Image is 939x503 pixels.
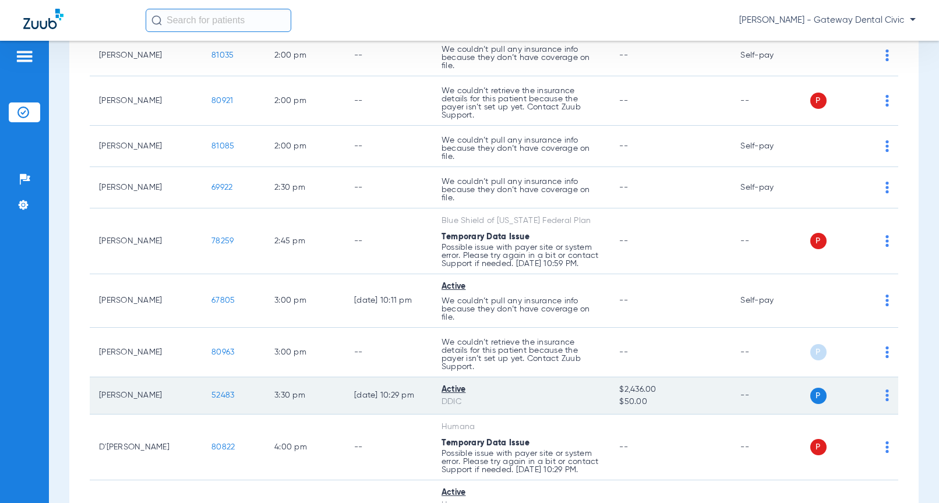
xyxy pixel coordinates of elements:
[442,396,601,408] div: DDIC
[345,35,432,76] td: --
[739,15,916,26] span: [PERSON_NAME] - Gateway Dental Civic
[345,274,432,328] td: [DATE] 10:11 PM
[810,233,827,249] span: P
[442,136,601,161] p: We couldn’t pull any insurance info because they don’t have coverage on file.
[731,208,810,274] td: --
[731,274,810,328] td: Self-pay
[619,237,628,245] span: --
[345,167,432,208] td: --
[23,9,63,29] img: Zuub Logo
[211,296,235,304] span: 67805
[265,208,345,274] td: 2:45 PM
[731,167,810,208] td: Self-pay
[619,97,628,105] span: --
[810,388,827,404] span: P
[881,447,939,503] iframe: Chat Widget
[810,344,827,360] span: P
[442,215,601,227] div: Blue Shield of [US_STATE] Federal Plan
[265,415,345,480] td: 4:00 PM
[211,183,232,192] span: 69922
[211,237,234,245] span: 78259
[442,384,601,396] div: Active
[90,35,202,76] td: [PERSON_NAME]
[442,449,601,474] p: Possible issue with payer site or system error. Please try again in a bit or contact Support if n...
[211,142,234,150] span: 81085
[345,328,432,377] td: --
[885,49,889,61] img: group-dot-blue.svg
[345,415,432,480] td: --
[442,233,529,241] span: Temporary Data Issue
[90,377,202,415] td: [PERSON_NAME]
[151,15,162,26] img: Search Icon
[442,243,601,268] p: Possible issue with payer site or system error. Please try again in a bit or contact Support if n...
[345,377,432,415] td: [DATE] 10:29 PM
[265,274,345,328] td: 3:00 PM
[442,338,601,371] p: We couldn’t retrieve the insurance details for this patient because the payer isn’t set up yet. C...
[90,167,202,208] td: [PERSON_NAME]
[211,443,235,451] span: 80822
[619,384,722,396] span: $2,436.00
[619,51,628,59] span: --
[885,182,889,193] img: group-dot-blue.svg
[90,76,202,126] td: [PERSON_NAME]
[442,281,601,293] div: Active
[885,140,889,152] img: group-dot-blue.svg
[211,97,233,105] span: 80921
[146,9,291,32] input: Search for patients
[885,235,889,247] img: group-dot-blue.svg
[442,45,601,70] p: We couldn’t pull any insurance info because they don’t have coverage on file.
[619,348,628,356] span: --
[265,35,345,76] td: 2:00 PM
[90,126,202,167] td: [PERSON_NAME]
[810,439,827,455] span: P
[731,377,810,415] td: --
[265,167,345,208] td: 2:30 PM
[345,126,432,167] td: --
[731,35,810,76] td: Self-pay
[619,296,628,304] span: --
[619,443,628,451] span: --
[619,183,628,192] span: --
[90,274,202,328] td: [PERSON_NAME]
[810,93,827,109] span: P
[442,487,601,499] div: Active
[211,51,234,59] span: 81035
[15,49,34,63] img: hamburger-icon
[442,439,529,447] span: Temporary Data Issue
[265,377,345,415] td: 3:30 PM
[619,142,628,150] span: --
[885,295,889,306] img: group-dot-blue.svg
[619,396,722,408] span: $50.00
[885,389,889,401] img: group-dot-blue.svg
[265,328,345,377] td: 3:00 PM
[885,346,889,358] img: group-dot-blue.svg
[211,348,234,356] span: 80963
[265,126,345,167] td: 2:00 PM
[90,328,202,377] td: [PERSON_NAME]
[731,415,810,480] td: --
[885,441,889,453] img: group-dot-blue.svg
[265,76,345,126] td: 2:00 PM
[731,126,810,167] td: Self-pay
[442,421,601,433] div: Humana
[442,87,601,119] p: We couldn’t retrieve the insurance details for this patient because the payer isn’t set up yet. C...
[731,76,810,126] td: --
[442,297,601,321] p: We couldn’t pull any insurance info because they don’t have coverage on file.
[885,95,889,107] img: group-dot-blue.svg
[442,178,601,202] p: We couldn’t pull any insurance info because they don’t have coverage on file.
[90,208,202,274] td: [PERSON_NAME]
[211,391,234,399] span: 52483
[731,328,810,377] td: --
[345,208,432,274] td: --
[90,415,202,480] td: D'[PERSON_NAME]
[345,76,432,126] td: --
